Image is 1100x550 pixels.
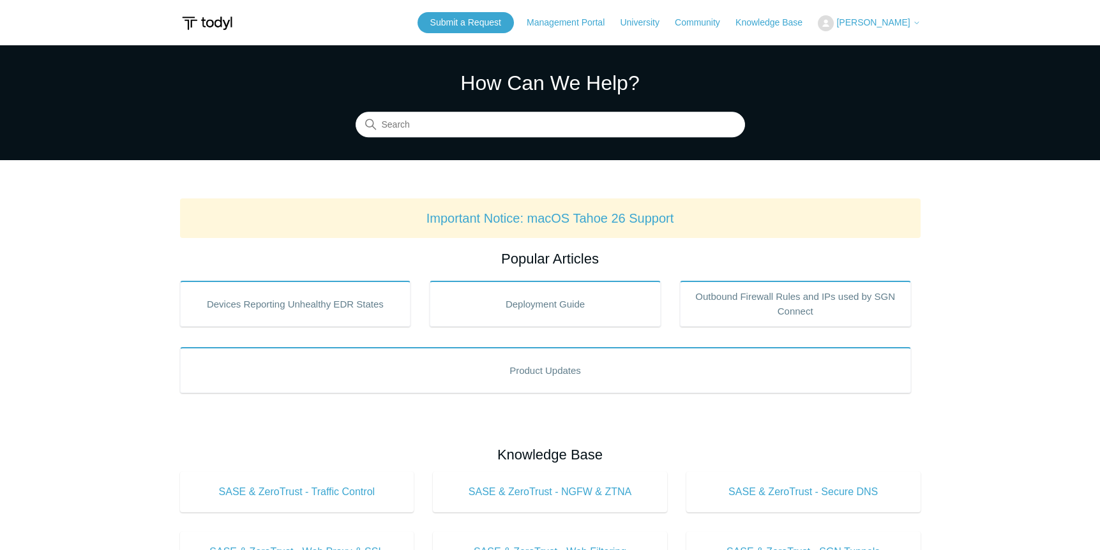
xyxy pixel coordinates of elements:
a: University [620,16,672,29]
a: Devices Reporting Unhealthy EDR States [180,281,411,327]
a: Product Updates [180,347,911,393]
button: [PERSON_NAME] [818,15,920,31]
a: Knowledge Base [735,16,815,29]
a: Community [675,16,733,29]
input: Search [356,112,745,138]
span: SASE & ZeroTrust - NGFW & ZTNA [452,484,648,500]
span: SASE & ZeroTrust - Traffic Control [199,484,395,500]
a: Management Portal [527,16,617,29]
a: Deployment Guide [430,281,661,327]
h1: How Can We Help? [356,68,745,98]
img: Todyl Support Center Help Center home page [180,11,234,35]
a: Outbound Firewall Rules and IPs used by SGN Connect [680,281,911,327]
a: Submit a Request [418,12,514,33]
a: SASE & ZeroTrust - Secure DNS [686,472,921,512]
span: SASE & ZeroTrust - Secure DNS [705,484,901,500]
span: [PERSON_NAME] [836,17,910,27]
h2: Knowledge Base [180,444,921,465]
a: SASE & ZeroTrust - NGFW & ZTNA [433,472,667,512]
a: SASE & ZeroTrust - Traffic Control [180,472,414,512]
h2: Popular Articles [180,248,921,269]
a: Important Notice: macOS Tahoe 26 Support [426,211,674,225]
